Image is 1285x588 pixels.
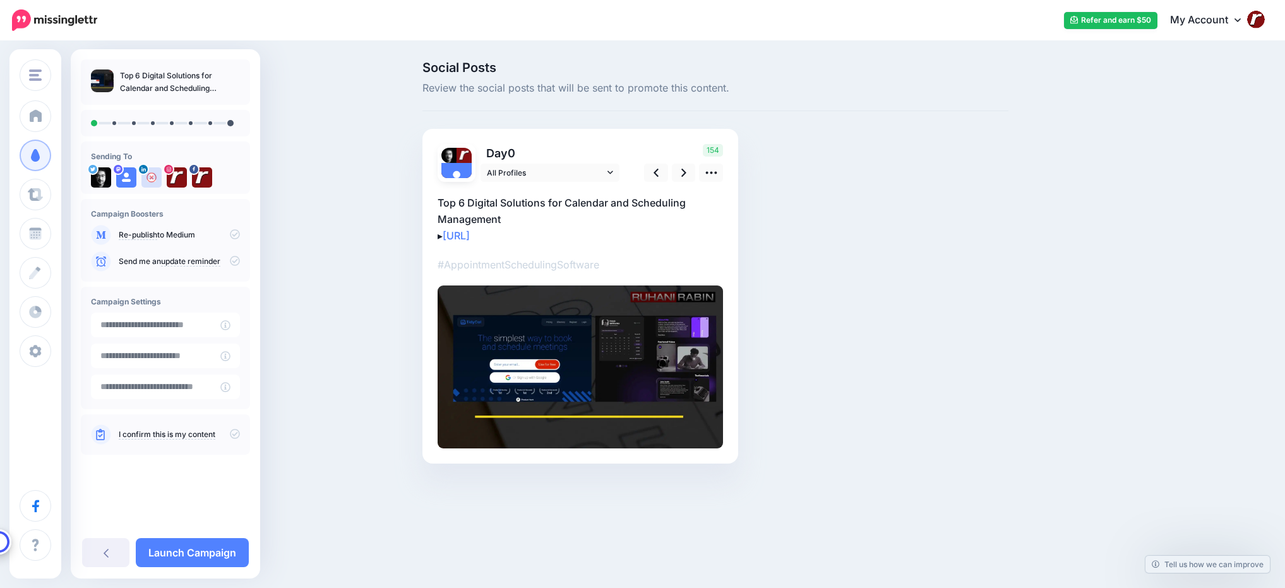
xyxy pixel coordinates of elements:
[422,80,1008,97] span: Review the social posts that will be sent to promote this content.
[441,148,457,163] img: vUc6EvmY-59051.jpg
[438,285,723,448] img: aca973f63865be8b52183699643cf6cc.jpg
[438,256,723,273] p: #AppointmentSchedulingSoftware
[457,148,472,163] img: 271842134_10165562451315276_279334326998865600_n-bsa103915.jpg
[116,167,136,188] img: user_default_image.png
[192,167,212,188] img: 271842134_10165562451315276_279334326998865600_n-bsa103915.jpg
[508,147,515,160] span: 0
[481,144,621,162] p: Day
[443,229,470,242] a: [URL]
[119,256,240,267] p: Send me an
[29,69,42,81] img: menu.png
[481,164,619,182] a: All Profiles
[703,144,723,157] span: 154
[422,61,1008,74] span: Social Posts
[91,209,240,219] h4: Campaign Boosters
[438,195,723,244] p: Top 6 Digital Solutions for Calendar and Scheduling Management ▸
[1145,556,1270,573] a: Tell us how we can improve
[1064,12,1157,29] a: Refer and earn $50
[441,163,472,193] img: user_default_image.png
[141,167,162,188] img: user_default_image.png
[119,230,157,240] a: Re-publish
[91,167,111,188] img: vUc6EvmY-59051.jpg
[91,152,240,161] h4: Sending To
[12,9,97,31] img: Missinglettr
[161,256,220,267] a: update reminder
[487,166,604,179] span: All Profiles
[119,429,215,440] a: I confirm this is my content
[120,69,240,95] p: Top 6 Digital Solutions for Calendar and Scheduling Management
[91,297,240,306] h4: Campaign Settings
[119,229,240,241] p: to Medium
[167,167,187,188] img: 300626594_1979213125600153_277103048475238198_n-bsa132393.jpg
[1157,5,1266,36] a: My Account
[91,69,114,92] img: aca973f63865be8b52183699643cf6cc_thumb.jpg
